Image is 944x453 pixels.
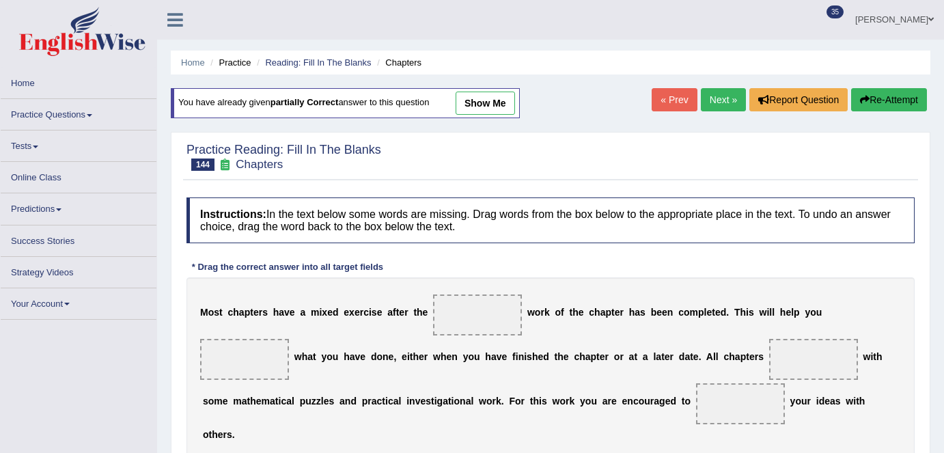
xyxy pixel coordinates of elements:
[385,396,388,407] b: i
[795,396,801,407] b: o
[396,307,400,318] b: t
[716,351,719,362] b: l
[329,396,334,407] b: s
[640,307,645,318] b: s
[661,351,665,362] b: t
[1,131,156,157] a: Tests
[186,197,915,243] h4: In the text below some words are missing. Drag words from the box below to the appropriate place ...
[684,396,691,407] b: o
[1,99,156,126] a: Practice Questions
[555,351,558,362] b: t
[355,307,360,318] b: e
[218,429,223,440] b: e
[491,351,497,362] b: a
[327,351,333,362] b: o
[540,307,544,318] b: r
[602,396,608,407] b: a
[585,396,592,407] b: o
[399,396,402,407] b: l
[835,396,841,407] b: s
[372,396,377,407] b: a
[434,396,437,407] b: i
[635,307,640,318] b: a
[300,307,305,318] b: a
[200,208,266,220] b: Instructions:
[656,351,661,362] b: a
[533,396,540,407] b: h
[851,88,927,111] button: Re-Attempt
[557,351,564,362] b: h
[863,351,871,362] b: w
[605,351,609,362] b: r
[644,396,650,407] b: u
[679,351,685,362] b: d
[262,396,270,407] b: m
[746,307,749,318] b: i
[614,351,620,362] b: o
[846,396,853,407] b: w
[566,396,569,407] b: r
[527,307,535,318] b: w
[629,307,635,318] b: h
[600,307,606,318] b: a
[1,68,156,94] a: Home
[393,307,396,318] b: f
[611,396,617,407] b: e
[203,429,209,440] b: o
[200,339,289,380] span: Drop target
[579,307,584,318] b: e
[1,162,156,189] a: Online Class
[596,351,600,362] b: t
[766,307,769,318] b: i
[521,396,525,407] b: r
[265,57,371,68] a: Reading: Fill In The Blanks
[275,396,279,407] b: t
[350,396,357,407] b: d
[693,351,699,362] b: e
[749,88,848,111] button: Report Question
[186,143,381,171] h2: Practice Reading: Fill In The Blanks
[492,396,496,407] b: r
[452,396,454,407] b: i
[406,396,409,407] b: i
[409,396,415,407] b: n
[281,396,286,407] b: c
[615,307,620,318] b: e
[233,307,239,318] b: h
[824,396,830,407] b: e
[1,257,156,284] a: Strategy Videos
[591,396,597,407] b: u
[431,396,434,407] b: t
[1,225,156,252] a: Success Stories
[327,307,333,318] b: e
[524,351,527,362] b: i
[656,307,662,318] b: e
[236,158,283,171] small: Chapters
[569,307,572,318] b: t
[794,307,800,318] b: p
[810,307,816,318] b: o
[362,396,368,407] b: p
[389,351,394,362] b: e
[591,351,597,362] b: p
[696,383,785,424] span: Drop target
[721,307,727,318] b: d
[233,396,241,407] b: m
[670,351,674,362] b: r
[377,396,383,407] b: c
[629,351,635,362] b: a
[454,396,460,407] b: o
[690,351,693,362] b: t
[367,396,371,407] b: r
[181,57,205,68] a: Home
[816,307,822,318] b: u
[387,307,393,318] b: a
[203,396,208,407] b: s
[250,307,253,318] b: t
[259,307,262,318] b: r
[627,396,633,407] b: n
[662,307,667,318] b: e
[532,351,538,362] b: h
[245,307,251,318] b: p
[539,396,542,407] b: i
